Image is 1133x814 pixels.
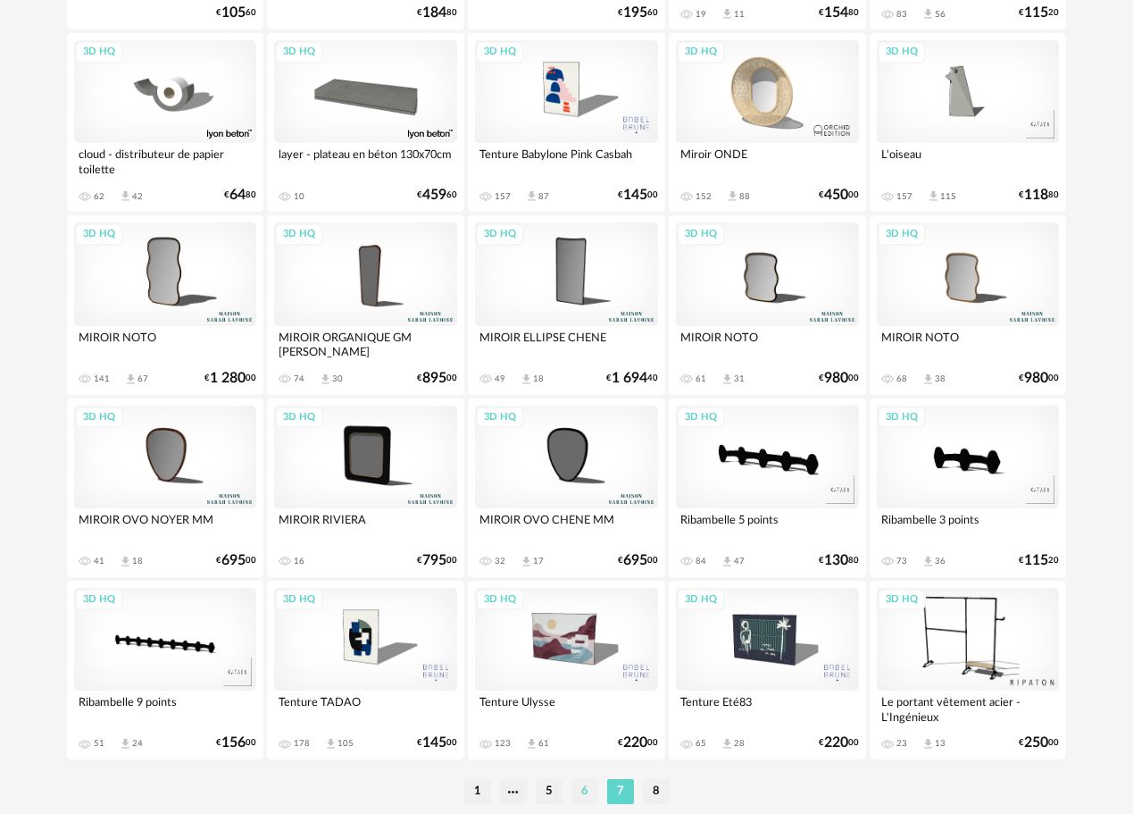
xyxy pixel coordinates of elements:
a: 3D HQ Tenture Eté83 65 Download icon 28 €22000 [669,581,866,759]
span: 64 [229,189,246,201]
div: 157 [495,191,511,202]
div: Tenture Babylone Pink Casbah [475,143,658,179]
div: cloud - distributeur de papier toilette [74,143,257,179]
a: 3D HQ MIROIR OVO CHENE MM 32 Download icon 17 €69500 [468,399,665,577]
span: 195 [623,7,647,19]
a: 3D HQ Tenture Babylone Pink Casbah 157 Download icon 87 €14500 [468,33,665,212]
div: MIROIR NOTO [676,326,859,362]
span: 145 [623,189,647,201]
div: € 00 [819,737,859,749]
a: 3D HQ MIROIR NOTO 61 Download icon 31 €98000 [669,215,866,394]
div: 32 [495,556,505,566]
div: Tenture TADAO [274,691,457,726]
span: Download icon [921,7,935,21]
div: MIROIR OVO NOYER MM [74,508,257,544]
span: 1 694 [612,373,647,384]
div: € 00 [1019,737,1059,749]
span: Download icon [520,373,533,386]
span: Download icon [119,189,132,203]
div: 3D HQ [275,589,323,611]
div: € 00 [1019,373,1059,384]
span: Download icon [726,189,739,203]
span: Download icon [119,737,132,751]
div: 123 [495,738,511,749]
div: 3D HQ [677,407,725,429]
div: € 40 [606,373,658,384]
div: € 00 [216,555,256,566]
a: 3D HQ L'oiseau 157 Download icon 115 €11880 [870,33,1067,212]
div: 30 [332,373,343,384]
div: 87 [538,191,549,202]
span: Download icon [324,737,337,751]
span: 220 [623,737,647,749]
div: 115 [940,191,956,202]
span: 130 [824,555,848,566]
div: 3D HQ [476,407,524,429]
div: 3D HQ [878,41,926,63]
div: 3D HQ [677,589,725,611]
div: 3D HQ [75,589,123,611]
span: 450 [824,189,848,201]
div: 141 [94,373,110,384]
div: 67 [137,373,148,384]
span: 459 [422,189,446,201]
div: 3D HQ [275,223,323,246]
span: Download icon [721,555,734,568]
span: 154 [824,7,848,19]
a: 3D HQ Tenture Ulysse 123 Download icon 61 €22000 [468,581,665,759]
li: 5 [536,779,562,804]
div: 41 [94,556,104,566]
span: 980 [1024,373,1048,384]
a: 3D HQ Miroir ONDE 152 Download icon 88 €45000 [669,33,866,212]
div: Le portant vêtement acier - L'Ingénieux [877,691,1060,726]
div: 62 [94,191,104,202]
div: € 80 [1019,189,1059,201]
span: 220 [824,737,848,749]
li: 7 [607,779,634,804]
a: 3D HQ Ribambelle 5 points 84 Download icon 47 €13080 [669,399,866,577]
div: 16 [294,556,304,566]
div: € 60 [216,7,256,19]
div: € 00 [819,189,859,201]
div: € 80 [224,189,256,201]
div: MIROIR OVO CHENE MM [475,508,658,544]
div: Tenture Eté83 [676,691,859,726]
span: Download icon [319,373,332,386]
span: Download icon [921,555,935,568]
div: MIROIR RIVIERA [274,508,457,544]
div: € 00 [618,555,658,566]
span: Download icon [520,555,533,568]
div: 83 [896,9,907,20]
span: Download icon [124,373,137,386]
div: 73 [896,556,907,566]
div: MIROIR ELLIPSE CHENE [475,326,658,362]
div: L'oiseau [877,143,1060,179]
div: Ribambelle 3 points [877,508,1060,544]
a: 3D HQ layer - plateau en béton 130x70cm 10 €45960 [267,33,464,212]
span: 695 [623,555,647,566]
div: 28 [734,738,745,749]
div: 3D HQ [677,41,725,63]
div: 18 [132,556,143,566]
div: 74 [294,373,304,384]
div: Ribambelle 5 points [676,508,859,544]
a: 3D HQ Ribambelle 9 points 51 Download icon 24 €15600 [67,581,264,759]
div: 47 [734,556,745,566]
div: 18 [533,373,544,384]
div: 105 [337,738,354,749]
span: Download icon [927,189,940,203]
div: MIROIR NOTO [877,326,1060,362]
div: € 80 [819,7,859,19]
a: 3D HQ MIROIR NOTO 68 Download icon 38 €98000 [870,215,1067,394]
div: 13 [935,738,946,749]
div: 65 [696,738,706,749]
div: Ribambelle 9 points [74,691,257,726]
a: 3D HQ MIROIR OVO NOYER MM 41 Download icon 18 €69500 [67,399,264,577]
span: 118 [1024,189,1048,201]
div: 3D HQ [476,589,524,611]
div: 3D HQ [75,41,123,63]
div: 10 [294,191,304,202]
div: 68 [896,373,907,384]
div: € 80 [417,7,457,19]
span: 105 [221,7,246,19]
